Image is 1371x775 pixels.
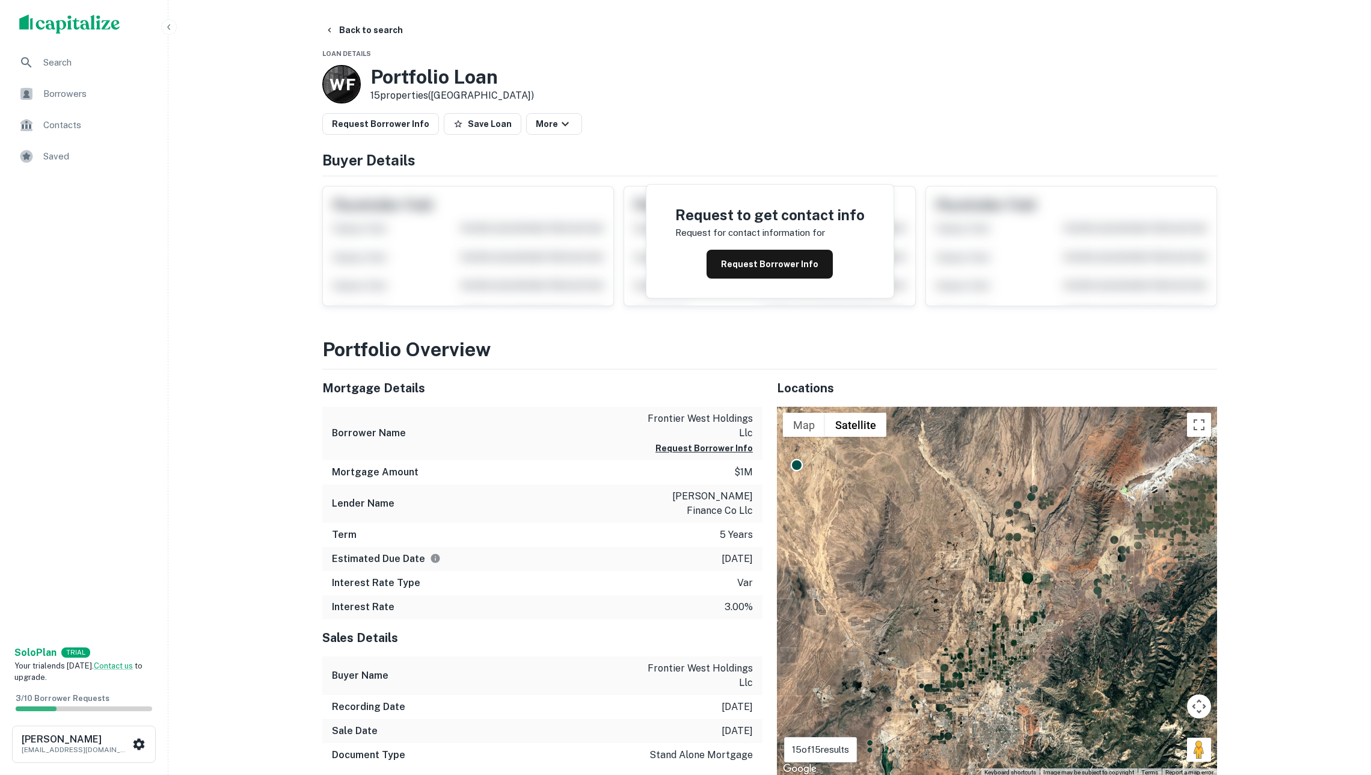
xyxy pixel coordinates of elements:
[332,528,357,542] h6: Term
[370,88,534,103] p: 15 properties ([GEOGRAPHIC_DATA])
[734,465,753,480] p: $1m
[645,661,753,690] p: frontier west holdings llc
[10,142,158,171] a: Saved
[43,55,151,70] span: Search
[10,79,158,108] a: Borrowers
[675,204,865,226] h4: Request to get contact info
[737,576,753,590] p: var
[430,553,441,564] svg: Estimate is based on a standard schedule for this type of loan.
[444,113,521,135] button: Save Loan
[1311,679,1371,736] iframe: Chat Widget
[722,724,753,738] p: [DATE]
[332,600,394,614] h6: Interest Rate
[322,629,762,647] h5: Sales Details
[322,113,439,135] button: Request Borrower Info
[10,111,158,140] a: Contacts
[332,668,388,683] h6: Buyer Name
[332,748,405,762] h6: Document Type
[330,73,354,96] p: W F
[10,48,158,77] a: Search
[14,647,57,658] strong: Solo Plan
[332,724,378,738] h6: Sale Date
[322,65,361,103] a: W F
[825,413,886,437] button: Show satellite imagery
[1187,413,1211,437] button: Toggle fullscreen view
[725,600,753,614] p: 3.00%
[526,113,582,135] button: More
[332,496,394,511] h6: Lender Name
[777,379,1217,397] h5: Locations
[722,552,753,566] p: [DATE]
[332,552,441,566] h6: Estimated Due Date
[320,19,408,41] button: Back to search
[332,465,419,480] h6: Mortgage Amount
[675,226,825,240] p: Request for contact information for
[322,335,1217,364] h3: Portfolio Overview
[94,661,133,670] a: Contact us
[722,700,753,714] p: [DATE]
[322,379,762,397] h5: Mortgage Details
[61,647,90,658] div: TRIAL
[1187,694,1211,718] button: Map camera controls
[783,413,825,437] button: Show street map
[332,700,405,714] h6: Recording Date
[43,149,151,164] span: Saved
[322,50,371,57] span: Loan Details
[332,576,420,590] h6: Interest Rate Type
[707,250,833,279] button: Request Borrower Info
[720,528,753,542] p: 5 years
[649,748,753,762] p: stand alone mortgage
[43,87,151,101] span: Borrowers
[22,744,130,755] p: [EMAIL_ADDRESS][DOMAIN_NAME]
[14,646,57,660] a: SoloPlan
[19,14,120,34] img: capitalize-logo.png
[14,661,143,682] span: Your trial ends [DATE]. to upgrade.
[370,66,534,88] h3: Portfolio Loan
[655,441,753,455] button: Request Borrower Info
[792,743,849,757] p: 15 of 15 results
[322,149,1217,171] h4: Buyer Details
[16,694,109,703] span: 3 / 10 Borrower Requests
[1187,738,1211,762] button: Drag Pegman onto the map to open Street View
[645,412,753,440] p: frontier west holdings llc
[12,726,156,763] button: [PERSON_NAME][EMAIL_ADDRESS][DOMAIN_NAME]
[43,118,151,132] span: Contacts
[645,489,753,518] p: [PERSON_NAME] finance co llc
[22,735,130,744] h6: [PERSON_NAME]
[332,426,406,440] h6: Borrower Name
